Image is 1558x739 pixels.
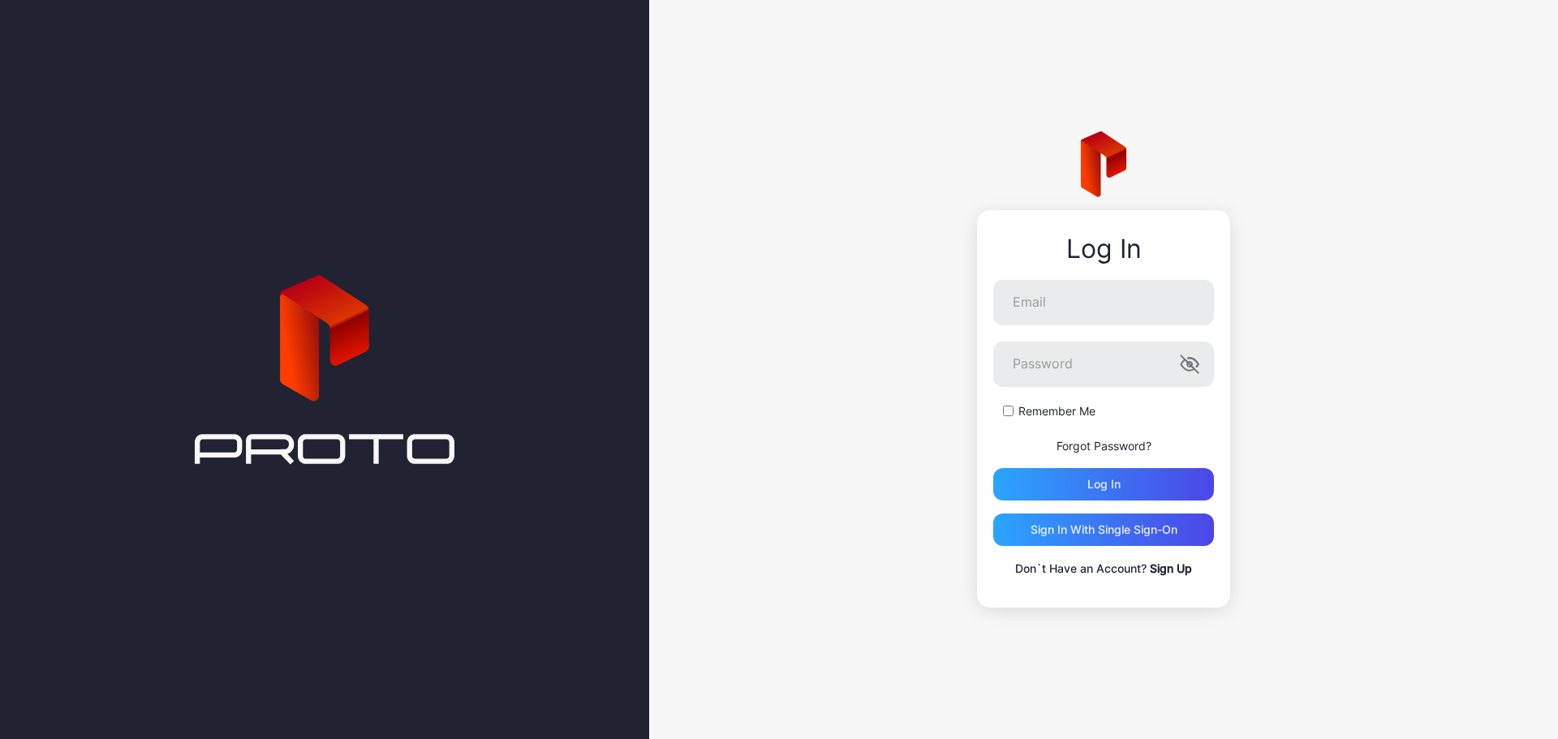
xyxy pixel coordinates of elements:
button: Sign in With Single Sign-On [993,513,1214,546]
a: Forgot Password? [1057,439,1151,453]
input: Password [993,342,1214,387]
div: Log in [1087,478,1121,491]
input: Email [993,280,1214,325]
label: Remember Me [1018,403,1095,419]
div: Sign in With Single Sign-On [1031,523,1177,536]
button: Log in [993,468,1214,501]
div: Log In [993,234,1214,264]
a: Sign Up [1150,561,1192,575]
p: Don`t Have an Account? [993,559,1214,578]
button: Password [1180,354,1199,374]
